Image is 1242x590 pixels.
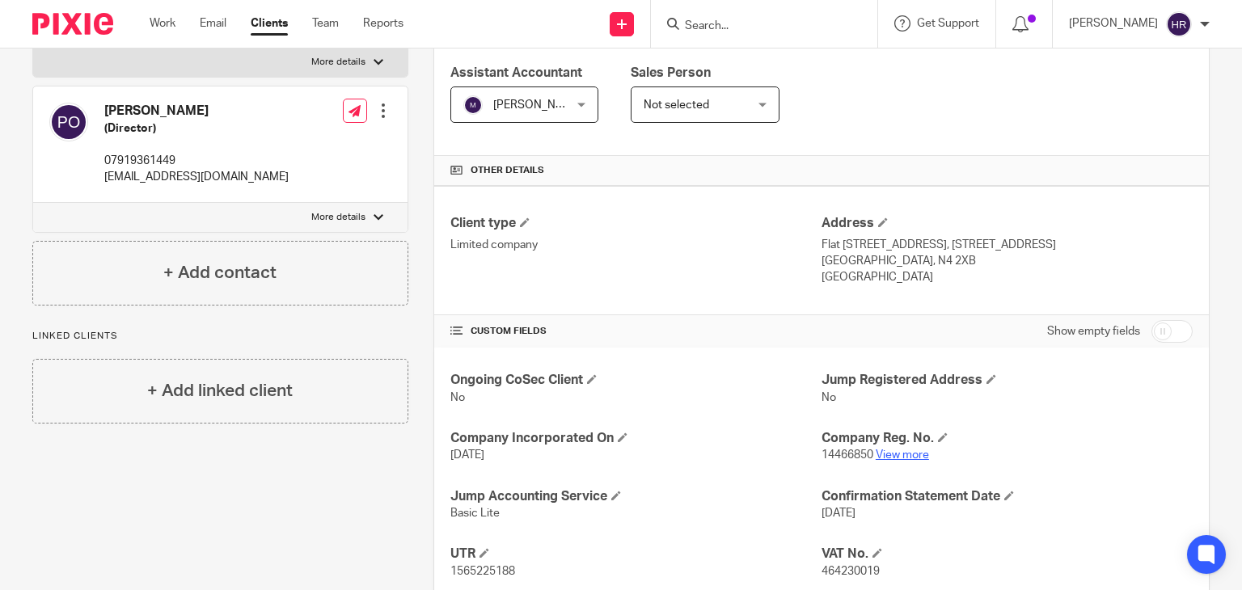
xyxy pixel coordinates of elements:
h4: UTR [450,546,822,563]
h4: + Add linked client [147,378,293,403]
span: No [450,392,465,403]
span: Other details [471,164,544,177]
h4: Address [822,215,1193,232]
h4: CUSTOM FIELDS [450,325,822,338]
h4: Jump Registered Address [822,372,1193,389]
a: Email [200,15,226,32]
span: Get Support [917,18,979,29]
a: Team [312,15,339,32]
h4: + Add contact [163,260,277,285]
h4: Company Reg. No. [822,430,1193,447]
span: [DATE] [822,508,855,519]
span: 464230019 [822,566,880,577]
img: svg%3E [1166,11,1192,37]
p: Linked clients [32,330,408,343]
span: [PERSON_NAME] [493,99,582,111]
p: Limited company [450,237,822,253]
p: 07919361449 [104,153,289,169]
h4: Company Incorporated On [450,430,822,447]
h4: Ongoing CoSec Client [450,372,822,389]
span: Sales Person [631,66,711,79]
h5: (Director) [104,120,289,137]
img: Pixie [32,13,113,35]
img: svg%3E [49,103,88,141]
input: Search [683,19,829,34]
a: Clients [251,15,288,32]
span: Basic Lite [450,508,500,519]
span: [DATE] [450,449,484,461]
p: [GEOGRAPHIC_DATA], N4 2XB [822,253,1193,269]
h4: Jump Accounting Service [450,488,822,505]
p: [PERSON_NAME] [1069,15,1158,32]
p: More details [311,211,365,224]
h4: Client type [450,215,822,232]
h4: [PERSON_NAME] [104,103,289,120]
span: 1565225188 [450,566,515,577]
p: More details [311,56,365,69]
p: [GEOGRAPHIC_DATA] [822,269,1193,285]
span: No [822,392,836,403]
a: Reports [363,15,403,32]
h4: Confirmation Statement Date [822,488,1193,505]
p: [EMAIL_ADDRESS][DOMAIN_NAME] [104,169,289,185]
a: Work [150,15,175,32]
p: Flat [STREET_ADDRESS], [STREET_ADDRESS] [822,237,1193,253]
label: Show empty fields [1047,323,1140,339]
h4: VAT No. [822,546,1193,563]
span: Assistant Accountant [450,66,582,79]
span: 14466850 [822,449,873,461]
img: svg%3E [463,95,483,115]
span: Not selected [644,99,709,111]
a: View more [876,449,929,461]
